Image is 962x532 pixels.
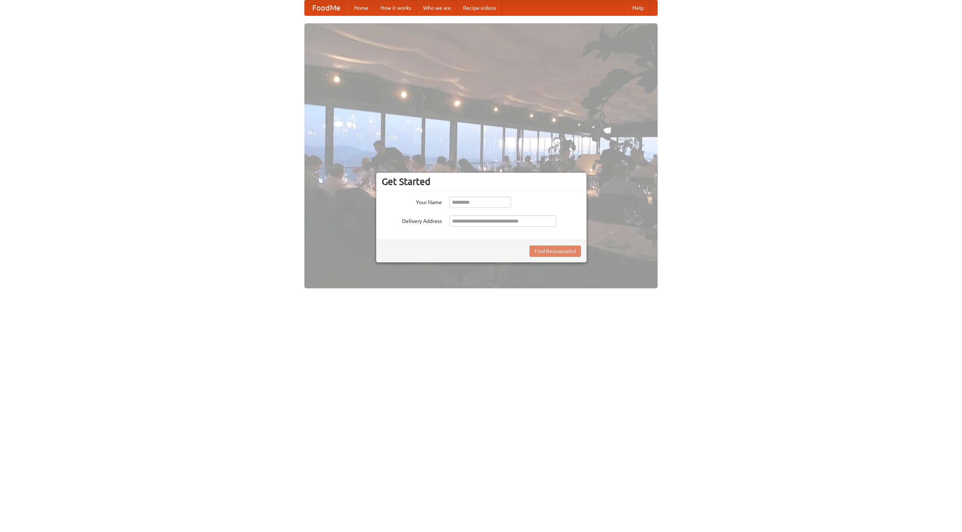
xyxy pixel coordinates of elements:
h3: Get Started [382,176,581,187]
label: Delivery Address [382,215,442,225]
a: How it works [374,0,417,15]
a: Who we are [417,0,457,15]
label: Your Name [382,197,442,206]
a: Recipe videos [457,0,502,15]
a: Help [626,0,650,15]
button: Find Restaurants! [529,246,581,257]
a: FoodMe [305,0,348,15]
a: Home [348,0,374,15]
